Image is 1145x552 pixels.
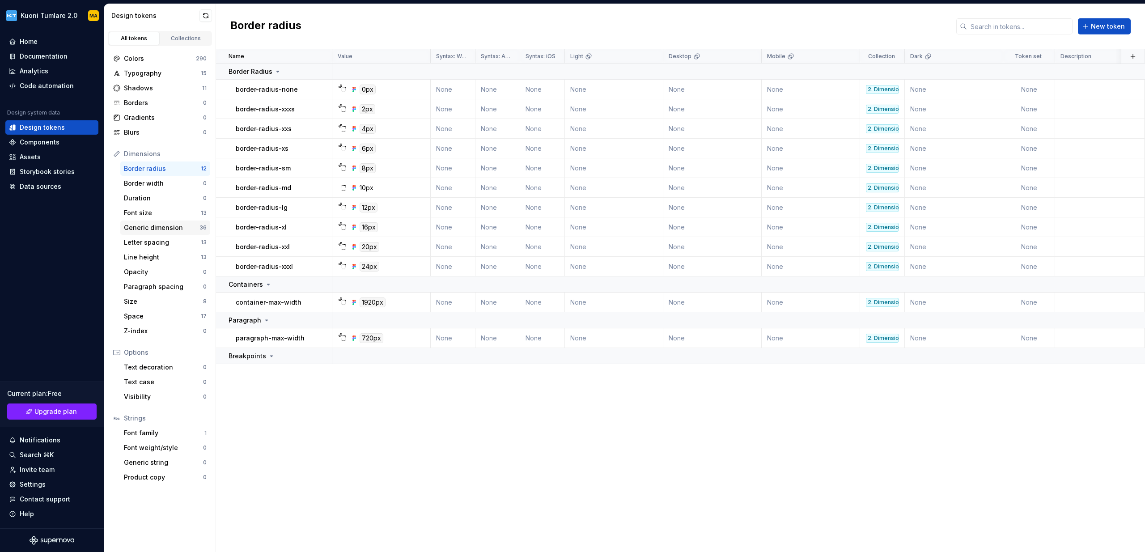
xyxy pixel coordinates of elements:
div: 2. Dimensions [866,223,899,232]
div: 10px [360,183,373,192]
a: Border width0 [120,176,210,191]
div: Current plan : Free [7,389,97,398]
div: 2. Dimensions [866,105,899,114]
img: dee6e31e-e192-4f70-8333-ba8f88832f05.png [6,10,17,21]
td: None [431,328,475,348]
td: None [1003,99,1055,119]
div: Kuoni Tumlare 2.0 [21,11,77,20]
td: None [663,257,762,276]
td: None [520,198,565,217]
div: 0 [203,364,207,371]
div: Dimensions [124,149,207,158]
td: None [905,293,1003,312]
p: Collection [868,53,895,60]
td: None [520,80,565,99]
p: border-radius-lg [236,203,288,212]
button: Notifications [5,433,98,447]
td: None [663,217,762,237]
div: Colors [124,54,196,63]
td: None [1003,158,1055,178]
td: None [905,80,1003,99]
td: None [520,293,565,312]
td: None [762,237,860,257]
div: 2. Dimensions [866,164,899,173]
a: Code automation [5,79,98,93]
div: 13 [201,254,207,261]
td: None [663,99,762,119]
div: Text decoration [124,363,203,372]
p: Token set [1015,53,1042,60]
a: Line height13 [120,250,210,264]
div: 8 [203,298,207,305]
a: Analytics [5,64,98,78]
td: None [565,293,663,312]
div: Line height [124,253,201,262]
td: None [565,119,663,139]
td: None [520,139,565,158]
div: Collections [164,35,208,42]
a: Supernova Logo [30,536,74,545]
td: None [905,119,1003,139]
td: None [762,99,860,119]
div: Shadows [124,84,202,93]
td: None [431,178,475,198]
p: Syntax: Android [481,53,513,60]
td: None [905,99,1003,119]
a: Font weight/style0 [120,441,210,455]
div: 12 [201,165,207,172]
td: None [663,293,762,312]
div: 2. Dimensions [866,124,899,133]
p: border-radius-xxxl [236,262,293,271]
button: Help [5,507,98,521]
div: 4px [360,124,376,134]
p: Mobile [767,53,785,60]
div: 36 [199,224,207,231]
td: None [1003,257,1055,276]
a: Invite team [5,463,98,477]
div: 1 [204,429,207,437]
td: None [762,293,860,312]
div: 16px [360,222,378,232]
td: None [663,237,762,257]
div: Settings [20,480,46,489]
p: Description [1060,53,1091,60]
div: Text case [124,378,203,386]
div: Options [124,348,207,357]
td: None [520,257,565,276]
p: border-radius-sm [236,164,291,173]
td: None [663,198,762,217]
td: None [431,293,475,312]
a: Blurs0 [110,125,210,140]
div: Data sources [20,182,61,191]
p: Value [338,53,352,60]
div: Strings [124,414,207,423]
div: 0 [203,180,207,187]
div: Help [20,510,34,518]
a: Space17 [120,309,210,323]
a: Storybook stories [5,165,98,179]
td: None [431,198,475,217]
td: None [762,217,860,237]
td: None [475,158,520,178]
div: Font weight/style [124,443,203,452]
a: Opacity0 [120,265,210,279]
div: Contact support [20,495,70,504]
div: 0 [203,393,207,400]
td: None [1003,119,1055,139]
div: 2. Dimensions [866,144,899,153]
p: Border Radius [229,67,272,76]
button: Contact support [5,492,98,506]
div: Notifications [20,436,60,445]
td: None [1003,80,1055,99]
div: 0 [203,268,207,276]
div: 2. Dimensions [866,242,899,251]
td: None [663,119,762,139]
a: Gradients0 [110,110,210,125]
td: None [663,178,762,198]
div: 6px [360,144,376,153]
td: None [565,80,663,99]
td: None [520,99,565,119]
td: None [762,328,860,348]
td: None [663,158,762,178]
a: Product copy0 [120,470,210,484]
